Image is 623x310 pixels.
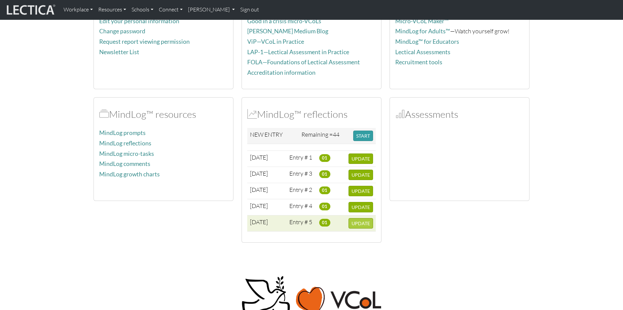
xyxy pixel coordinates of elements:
span: MindLog [247,108,257,120]
span: 01 [319,219,330,226]
a: Newsletter List [99,48,139,56]
button: UPDATE [349,202,373,212]
span: [DATE] [250,202,268,209]
a: LAP-1—Lectical Assessment in Practice [247,48,349,56]
span: UPDATE [352,156,370,162]
a: Change password [99,28,145,35]
a: Schools [129,3,156,17]
a: Micro-VCoL Maker™ [395,18,449,25]
a: [PERSON_NAME] Medium Blog [247,28,328,35]
h2: Assessments [395,108,524,120]
img: lecticalive [5,3,56,16]
a: MindLog micro-tasks [99,150,154,157]
h2: MindLog™ resources [99,108,228,120]
span: UPDATE [352,188,370,194]
span: 44 [333,131,339,138]
td: Entry # 2 [287,183,317,199]
td: Entry # 3 [287,167,317,183]
a: MindLog comments [99,160,150,167]
a: Resources [96,3,129,17]
button: UPDATE [349,170,373,180]
a: MindLog prompts [99,129,146,136]
a: Workplace [61,3,96,17]
span: UPDATE [352,204,370,210]
a: Recruitment tools [395,59,442,66]
span: 01 [319,186,330,194]
a: MindLog for Adults™ [395,28,450,35]
a: Request report viewing permission [99,38,190,45]
button: UPDATE [349,153,373,164]
a: [PERSON_NAME] [185,3,237,17]
a: Edit your personal information [99,18,179,25]
button: START [353,131,373,141]
span: MindLog™ resources [99,108,109,120]
a: Good in a crisis micro-VCoLs [247,18,321,25]
span: Assessments [395,108,405,120]
span: UPDATE [352,220,370,226]
span: UPDATE [352,172,370,178]
span: [DATE] [250,170,268,177]
p: —Watch yourself grow! [395,26,524,36]
span: 01 [319,154,330,162]
a: ViP—VCoL in Practice [247,38,304,45]
a: MindLog™ for Educators [395,38,459,45]
span: 01 [319,203,330,210]
a: Accreditation information [247,69,316,76]
button: UPDATE [349,218,373,229]
td: NEW ENTRY [247,128,299,144]
td: Entry # 1 [287,151,317,167]
a: MindLog reflections [99,140,151,147]
span: 01 [319,170,330,178]
td: Remaining = [299,128,351,144]
h2: MindLog™ reflections [247,108,376,120]
a: Lectical Assessments [395,48,450,56]
a: Connect [156,3,185,17]
td: Entry # 5 [287,215,317,232]
td: Entry # 4 [287,199,317,215]
span: [DATE] [250,186,268,193]
span: [DATE] [250,218,268,226]
span: [DATE] [250,153,268,161]
a: MindLog growth charts [99,171,160,178]
a: FOLA—Foundations of Lectical Assessment [247,59,360,66]
button: UPDATE [349,186,373,196]
a: Sign out [237,3,262,17]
